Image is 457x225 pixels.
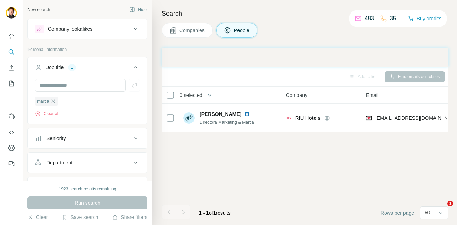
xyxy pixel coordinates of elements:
[408,14,441,24] button: Buy credits
[6,126,17,139] button: Use Surfe API
[433,201,450,218] iframe: Intercom live chat
[200,111,241,118] span: [PERSON_NAME]
[112,214,147,221] button: Share filters
[27,6,50,13] div: New search
[234,27,250,34] span: People
[200,120,254,125] span: Directora Marketing & Marca
[286,115,292,121] img: Logo of RIU Hotels
[295,114,321,122] span: RIU Hotels
[162,48,448,67] iframe: Banner
[180,92,202,99] span: 0 selected
[59,186,116,192] div: 1923 search results remaining
[28,130,147,147] button: Seniority
[28,154,147,171] button: Department
[381,209,414,216] span: Rows per page
[6,77,17,90] button: My lists
[46,159,72,166] div: Department
[199,210,231,216] span: results
[286,92,307,99] span: Company
[37,98,49,104] span: marca
[244,111,250,117] img: LinkedIn logo
[6,61,17,74] button: Enrich CSV
[6,142,17,154] button: Dashboard
[6,110,17,123] button: Use Surfe on LinkedIn
[209,210,213,216] span: of
[390,14,396,23] p: 35
[6,30,17,43] button: Quick start
[366,92,378,99] span: Email
[6,157,17,170] button: Feedback
[35,111,59,117] button: Clear all
[213,210,216,216] span: 1
[425,209,430,216] p: 60
[46,135,66,142] div: Seniority
[27,214,48,221] button: Clear
[162,9,448,19] h4: Search
[48,25,92,32] div: Company lookalikes
[6,46,17,58] button: Search
[447,201,453,206] span: 1
[27,46,147,53] p: Personal information
[179,27,205,34] span: Companies
[366,114,372,122] img: provider findymail logo
[46,64,64,71] div: Job title
[199,210,209,216] span: 1 - 1
[124,4,152,15] button: Hide
[62,214,98,221] button: Save search
[365,14,374,23] p: 483
[6,7,17,19] img: Avatar
[28,178,147,195] button: Personal location
[28,59,147,79] button: Job title1
[28,20,147,37] button: Company lookalikes
[68,64,76,71] div: 1
[183,112,195,124] img: Avatar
